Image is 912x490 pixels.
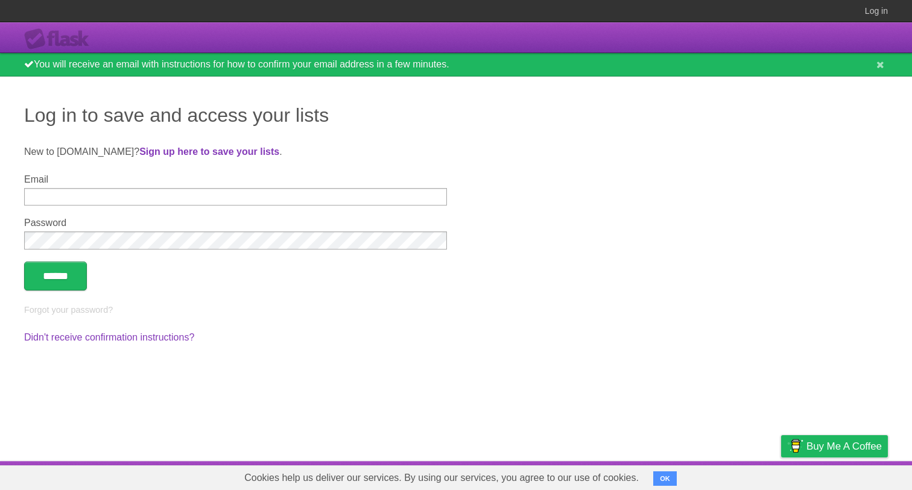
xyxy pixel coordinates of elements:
a: Forgot your password? [24,305,113,315]
h1: Log in to save and access your lists [24,101,888,130]
a: Suggest a feature [812,464,888,487]
img: Buy me a coffee [787,436,803,456]
a: Terms [724,464,751,487]
label: Email [24,174,447,185]
label: Password [24,218,447,228]
a: Buy me a coffee [781,435,888,457]
button: OK [653,471,677,486]
span: Buy me a coffee [806,436,882,457]
a: Didn't receive confirmation instructions? [24,332,194,342]
div: Flask [24,28,97,50]
span: Cookies help us deliver our services. By using our services, you agree to our use of cookies. [232,466,651,490]
a: About [621,464,646,487]
a: Developers [660,464,709,487]
a: Privacy [765,464,797,487]
p: New to [DOMAIN_NAME]? . [24,145,888,159]
a: Sign up here to save your lists [139,146,279,157]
